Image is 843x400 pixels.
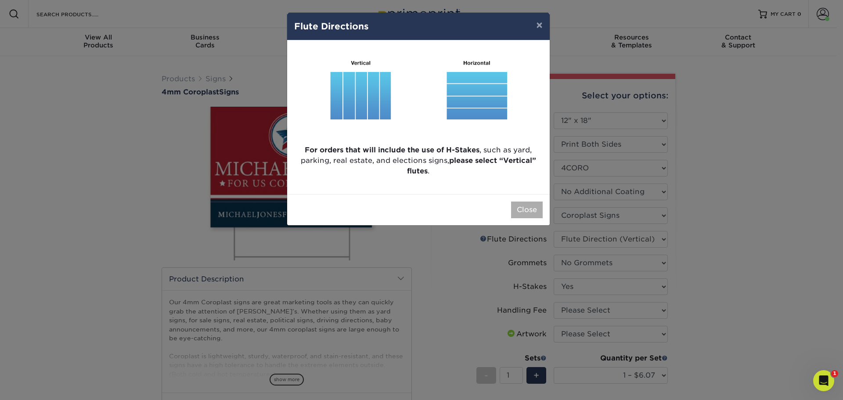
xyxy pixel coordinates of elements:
[529,13,549,37] button: ×
[287,145,550,187] p: , such as yard, parking, real estate, and elections signs, .
[294,20,543,33] h4: Flute Directions
[813,370,834,391] iframe: Intercom live chat
[511,202,543,218] button: Close
[305,146,479,154] strong: For orders that will include the use of H-Stakes
[407,156,536,175] strong: please select “Vertical” flutes
[831,370,838,377] span: 1
[294,47,543,138] img: Flute Direction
